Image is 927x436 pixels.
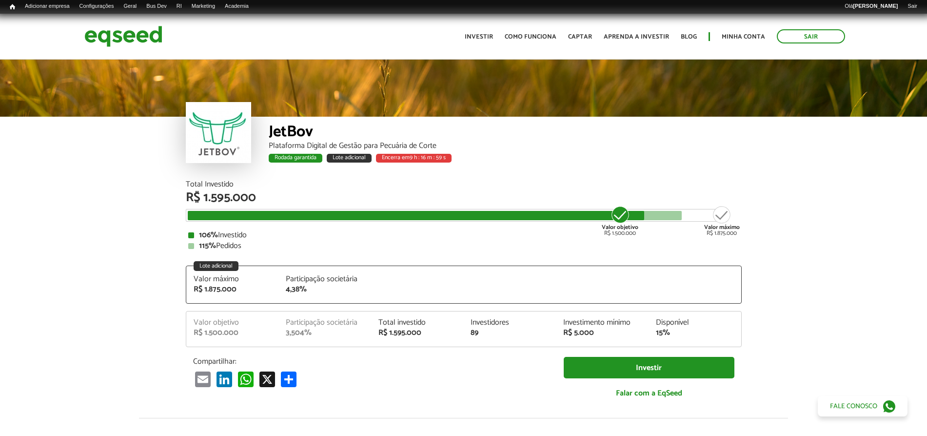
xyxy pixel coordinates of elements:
[187,2,220,10] a: Marketing
[471,319,549,327] div: Investidores
[656,319,734,327] div: Disponível
[199,239,216,252] strong: 115%
[193,357,549,366] p: Compartilhar:
[118,2,141,10] a: Geral
[853,3,898,9] strong: [PERSON_NAME]
[681,34,697,40] a: Blog
[840,2,903,10] a: Olá[PERSON_NAME]
[471,329,549,337] div: 89
[376,154,452,163] div: Encerra em
[20,2,75,10] a: Adicionar empresa
[236,371,256,387] a: WhatsApp
[215,371,234,387] a: LinkedIn
[186,181,742,188] div: Total Investido
[194,275,272,283] div: Valor máximo
[269,124,742,142] div: JetBov
[75,2,119,10] a: Configurações
[505,34,556,40] a: Como funciona
[84,23,162,49] img: EqSeed
[269,154,322,163] div: Rodada garantida
[194,286,272,293] div: R$ 1.875.000
[193,371,213,387] a: Email
[186,191,742,204] div: R$ 1.595.000
[220,2,254,10] a: Academia
[818,396,907,416] a: Fale conosco
[286,286,364,293] div: 4,38%
[378,319,456,327] div: Total investido
[604,34,669,40] a: Aprenda a investir
[704,205,740,236] div: R$ 1.875.000
[465,34,493,40] a: Investir
[564,357,734,379] a: Investir
[568,34,592,40] a: Captar
[286,319,364,327] div: Participação societária
[903,2,922,10] a: Sair
[378,329,456,337] div: R$ 1.595.000
[704,223,740,232] strong: Valor máximo
[269,142,742,150] div: Plataforma Digital de Gestão para Pecuária de Corte
[10,3,15,10] span: Início
[5,2,20,12] a: Início
[563,329,641,337] div: R$ 5.000
[286,275,364,283] div: Participação societária
[172,2,187,10] a: RI
[279,371,298,387] a: Compartilhar
[199,228,218,242] strong: 106%
[602,205,638,236] div: R$ 1.500.000
[722,34,765,40] a: Minha conta
[286,329,364,337] div: 3,504%
[194,329,272,337] div: R$ 1.500.000
[188,242,739,250] div: Pedidos
[564,383,734,403] a: Falar com a EqSeed
[777,29,845,43] a: Sair
[656,329,734,337] div: 15%
[602,223,638,232] strong: Valor objetivo
[194,261,238,271] div: Lote adicional
[410,153,446,162] span: 9 h : 16 m : 59 s
[141,2,172,10] a: Bus Dev
[194,319,272,327] div: Valor objetivo
[257,371,277,387] a: X
[188,231,739,239] div: Investido
[327,154,372,163] div: Lote adicional
[563,319,641,327] div: Investimento mínimo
